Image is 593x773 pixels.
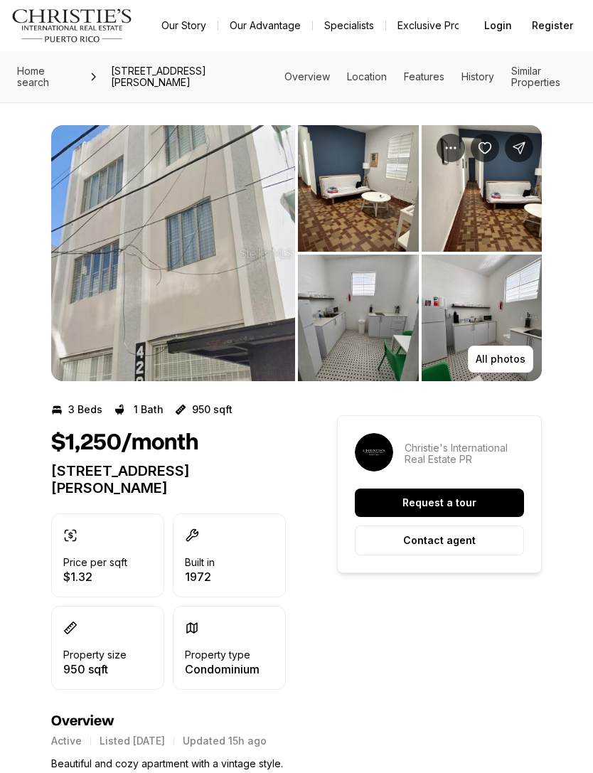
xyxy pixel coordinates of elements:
[183,735,267,747] p: Updated 15h ago
[17,65,49,88] span: Home search
[185,557,215,568] p: Built in
[63,649,127,661] p: Property size
[437,134,465,162] button: Property options
[63,663,127,675] p: 950 sqft
[347,70,387,82] a: Skip to: Location
[313,16,385,36] a: Specialists
[218,16,312,36] a: Our Advantage
[51,462,286,496] p: [STREET_ADDRESS][PERSON_NAME]
[298,255,419,381] button: View image gallery
[284,65,582,88] nav: Page section menu
[11,60,82,94] a: Home search
[51,125,542,381] div: Listing Photos
[402,497,476,508] p: Request a tour
[471,134,499,162] button: Save Property: 423 SAN JORGE #APT 3B
[51,430,198,457] h1: $1,250/month
[523,11,582,40] button: Register
[404,70,444,82] a: Skip to: Features
[476,11,520,40] button: Login
[422,255,543,381] button: View image gallery
[134,404,164,415] p: 1 Bath
[403,535,476,546] p: Contact agent
[511,65,560,88] a: Skip to: Similar Properties
[68,404,102,415] p: 3 Beds
[11,9,133,43] img: logo
[185,649,250,661] p: Property type
[150,16,218,36] a: Our Story
[298,125,542,381] li: 2 of 4
[505,134,533,162] button: Share Property: 423 SAN JORGE #APT 3B
[386,16,505,36] a: Exclusive Properties
[51,125,295,381] button: View image gallery
[468,346,533,373] button: All photos
[476,353,525,365] p: All photos
[298,125,419,252] button: View image gallery
[105,60,284,94] span: [STREET_ADDRESS][PERSON_NAME]
[63,557,127,568] p: Price per sqft
[284,70,330,82] a: Skip to: Overview
[532,20,573,31] span: Register
[405,442,524,465] p: Christie's International Real Estate PR
[185,663,260,675] p: Condominium
[51,713,286,730] h4: Overview
[422,125,543,252] button: View image gallery
[51,125,295,381] li: 1 of 4
[63,571,127,582] p: $1.32
[484,20,512,31] span: Login
[355,526,524,555] button: Contact agent
[100,735,165,747] p: Listed [DATE]
[51,735,82,747] p: Active
[461,70,494,82] a: Skip to: History
[185,571,215,582] p: 1972
[192,404,233,415] p: 950 sqft
[355,489,524,517] button: Request a tour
